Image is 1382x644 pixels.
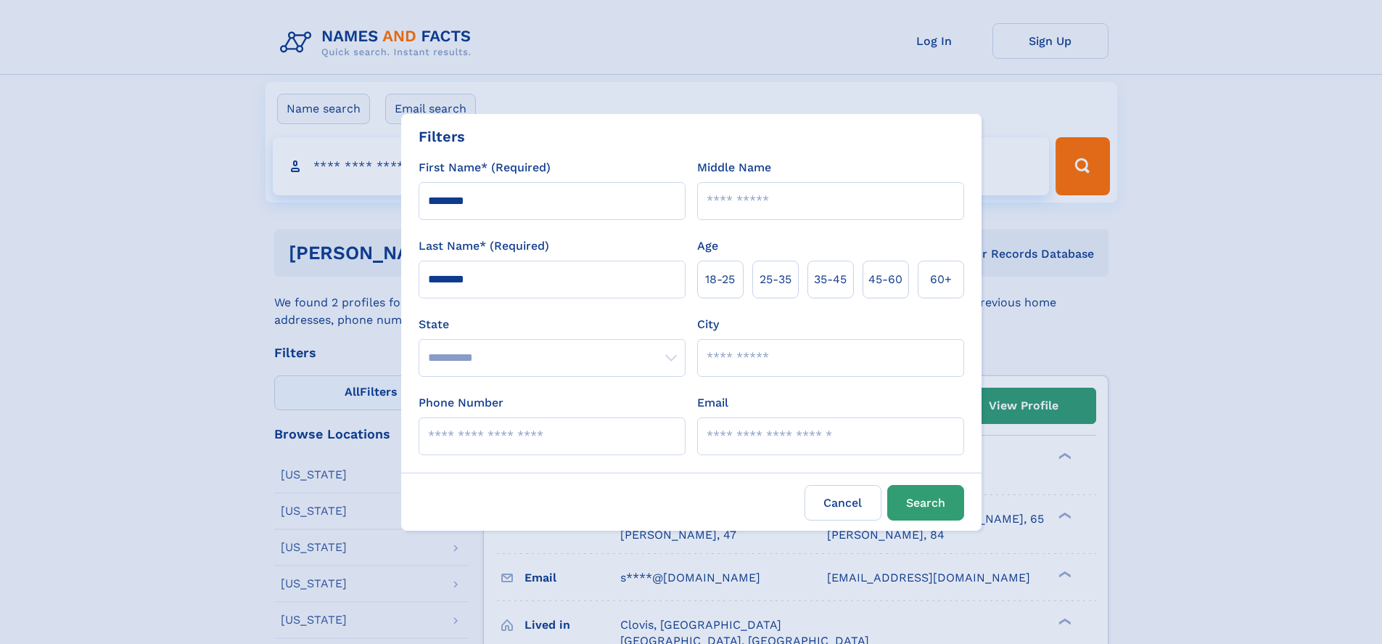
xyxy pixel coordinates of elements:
[805,485,881,521] label: Cancel
[887,485,964,521] button: Search
[419,394,503,412] label: Phone Number
[419,159,551,176] label: First Name* (Required)
[705,271,735,288] span: 18‑25
[760,271,791,288] span: 25‑35
[419,126,465,147] div: Filters
[814,271,847,288] span: 35‑45
[419,316,686,333] label: State
[419,237,549,255] label: Last Name* (Required)
[930,271,952,288] span: 60+
[697,394,728,412] label: Email
[697,237,718,255] label: Age
[697,159,771,176] label: Middle Name
[697,316,719,333] label: City
[868,271,902,288] span: 45‑60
